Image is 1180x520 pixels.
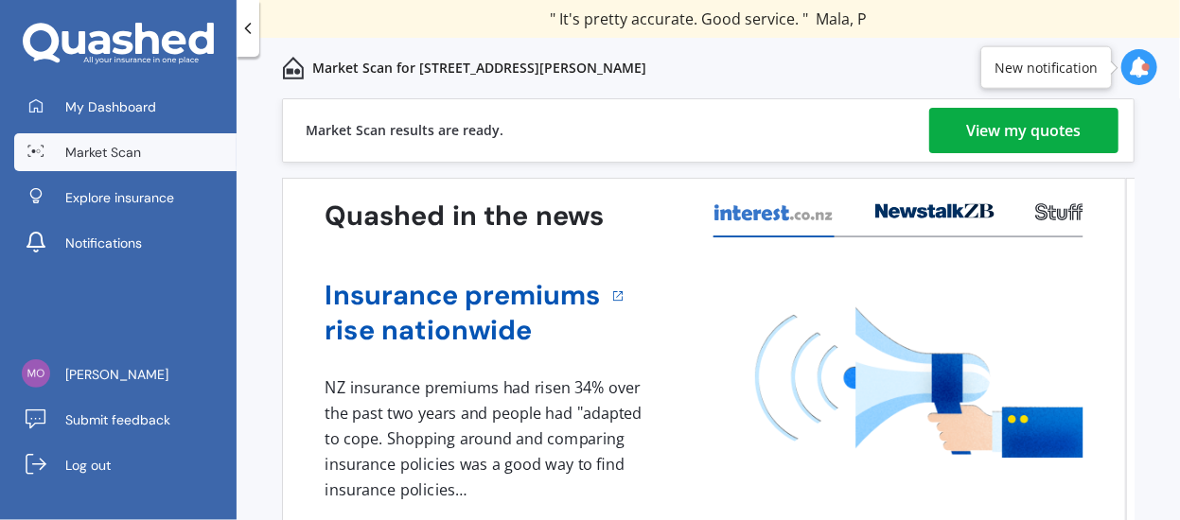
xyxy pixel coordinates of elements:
[65,143,141,162] span: Market Scan
[14,133,237,171] a: Market Scan
[14,401,237,439] a: Submit feedback
[326,199,605,234] h3: Quashed in the news
[995,58,1098,77] div: New notification
[65,97,156,116] span: My Dashboard
[65,456,111,475] span: Log out
[14,88,237,126] a: My Dashboard
[14,179,237,217] a: Explore insurance
[65,365,168,384] span: [PERSON_NAME]
[312,59,646,78] p: Market Scan for [STREET_ADDRESS][PERSON_NAME]
[65,188,174,207] span: Explore insurance
[929,108,1118,153] a: View my quotes
[65,234,142,252] span: Notifications
[14,446,237,484] a: Log out
[755,307,1083,458] img: media image
[967,108,1082,153] div: View my quotes
[326,313,601,348] a: rise nationwide
[326,278,601,313] a: Insurance premiums
[65,410,170,429] span: Submit feedback
[306,99,503,162] div: Market Scan results are ready.
[22,359,50,388] img: ec138d79ceaa8b02ff94844f689440c2
[14,355,237,393] a: [PERSON_NAME]
[282,57,305,79] img: home-and-contents.b802091223b8502ef2dd.svg
[14,224,237,262] a: Notifications
[326,375,649,502] div: NZ insurance premiums had risen 34% over the past two years and people had "adapted to cope. Shop...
